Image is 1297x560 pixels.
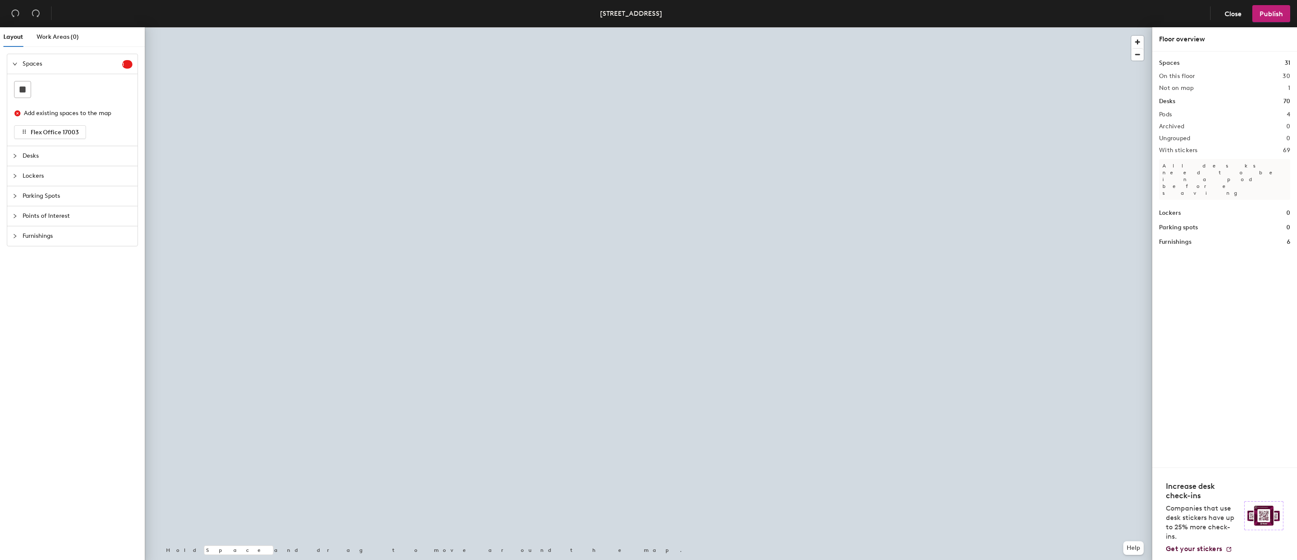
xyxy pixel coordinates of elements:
[1159,111,1172,118] h2: Pods
[1159,58,1179,68] h1: Spaces
[1159,34,1290,44] div: Floor overview
[3,33,23,40] span: Layout
[12,214,17,219] span: collapsed
[1159,147,1198,154] h2: With stickers
[1288,85,1290,92] h2: 1
[1123,541,1144,555] button: Help
[1225,10,1242,18] span: Close
[1286,223,1290,232] h1: 0
[1285,58,1290,68] h1: 31
[23,54,122,74] span: Spaces
[1166,504,1239,541] p: Companies that use desk stickers have up to 25% more check-ins.
[1159,85,1194,92] h2: Not on map
[1287,237,1290,247] h1: 6
[1159,208,1181,218] h1: Lockers
[12,234,17,239] span: collapsed
[31,129,79,136] span: Flex Office 17003
[23,166,132,186] span: Lockers
[24,109,125,118] div: Add existing spaces to the map
[1159,159,1290,200] p: All desks need to be in a pod before saving
[1286,135,1290,142] h2: 0
[1159,97,1175,106] h1: Desks
[1252,5,1290,22] button: Publish
[1166,545,1222,553] span: Get your stickers
[12,193,17,199] span: collapsed
[122,61,132,67] span: 1
[23,186,132,206] span: Parking Spots
[122,60,132,69] sup: 1
[23,206,132,226] span: Points of Interest
[1159,73,1195,80] h2: On this floor
[1166,482,1239,500] h4: Increase desk check-ins
[600,8,662,19] div: [STREET_ADDRESS]
[23,146,132,166] span: Desks
[1283,97,1290,106] h1: 70
[14,110,20,116] span: close-circle
[1217,5,1249,22] button: Close
[1159,123,1184,130] h2: Archived
[27,5,44,22] button: Redo (⌘ + ⇧ + Z)
[12,61,17,66] span: expanded
[7,5,24,22] button: Undo (⌘ + Z)
[14,125,86,139] button: Flex Office 17003
[1159,135,1191,142] h2: Ungrouped
[1159,223,1198,232] h1: Parking spots
[1286,123,1290,130] h2: 0
[1166,545,1232,553] a: Get your stickers
[37,33,79,40] span: Work Areas (0)
[12,153,17,159] span: collapsed
[1244,501,1283,530] img: Sticker logo
[1287,111,1290,118] h2: 4
[1260,10,1283,18] span: Publish
[1286,208,1290,218] h1: 0
[1283,73,1290,80] h2: 30
[12,173,17,179] span: collapsed
[1283,147,1290,154] h2: 69
[1159,237,1191,247] h1: Furnishings
[23,226,132,246] span: Furnishings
